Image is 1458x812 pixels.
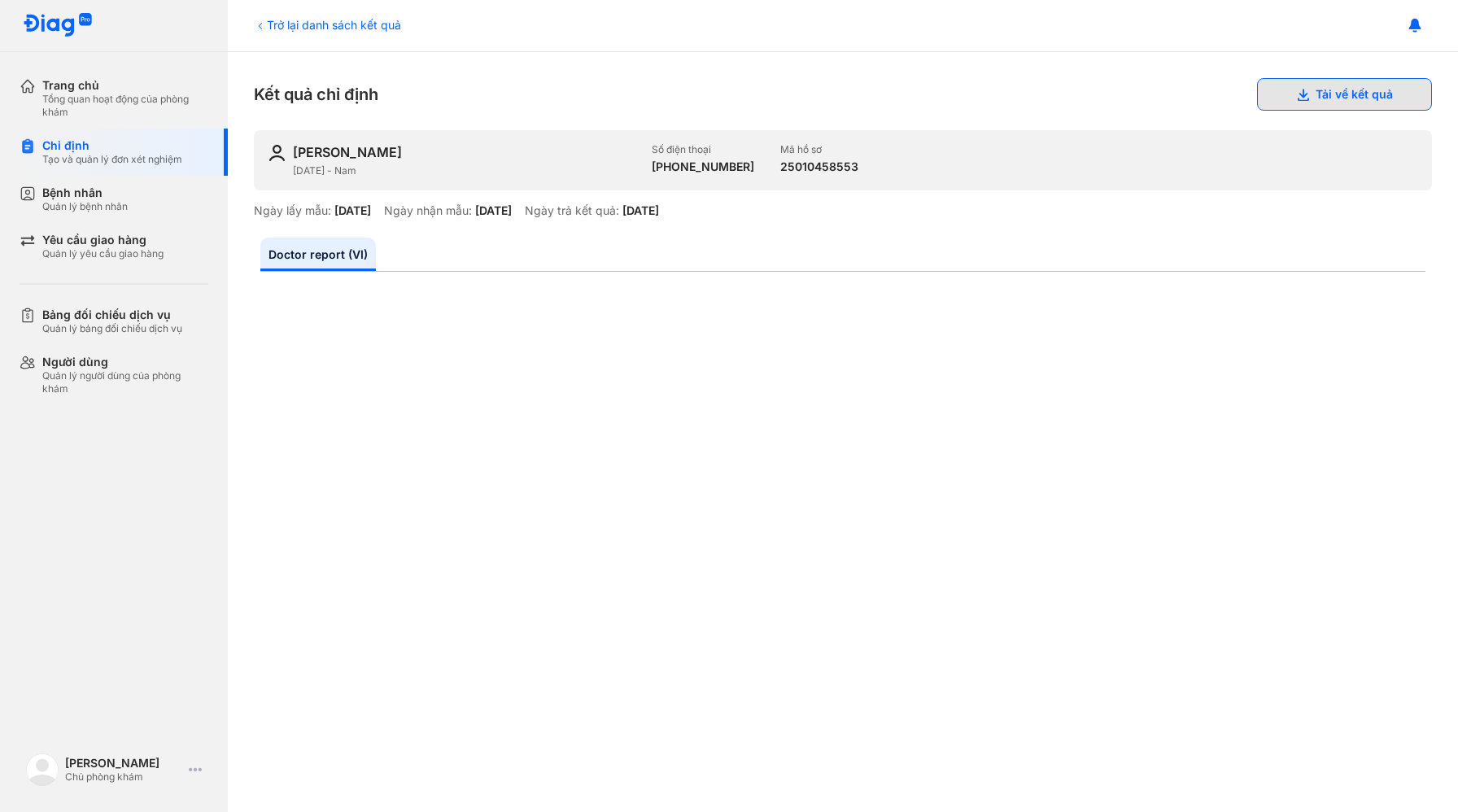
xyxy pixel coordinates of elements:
div: Người dùng [42,355,208,369]
div: [DATE] [475,203,512,218]
img: logo [23,13,93,38]
div: [DATE] - Nam [293,164,639,177]
div: [PHONE_NUMBER] [652,159,754,174]
div: Quản lý người dùng của phòng khám [42,369,208,395]
div: [PERSON_NAME] [293,143,402,161]
div: [DATE] [622,203,659,218]
div: Trang chủ [42,78,208,93]
div: Ngày lấy mẫu: [254,203,331,218]
div: Quản lý yêu cầu giao hàng [42,247,164,260]
div: Số điện thoại [652,143,754,156]
div: Chủ phòng khám [65,771,182,784]
div: Quản lý bảng đối chiếu dịch vụ [42,322,182,335]
img: logo [26,753,59,786]
div: [DATE] [334,203,371,218]
img: user-icon [267,143,286,163]
div: Bệnh nhân [42,186,128,200]
a: Doctor report (VI) [260,238,376,271]
div: Kết quả chỉ định [254,78,1432,111]
div: [PERSON_NAME] [65,756,182,771]
div: Trở lại danh sách kết quả [254,16,401,33]
button: Tải về kết quả [1257,78,1432,111]
div: Chỉ định [42,138,182,153]
div: Yêu cầu giao hàng [42,233,164,247]
div: Bảng đối chiếu dịch vụ [42,308,182,322]
div: Tổng quan hoạt động của phòng khám [42,93,208,119]
div: Ngày nhận mẫu: [384,203,472,218]
div: Mã hồ sơ [780,143,858,156]
div: Ngày trả kết quả: [525,203,619,218]
div: 25010458553 [780,159,858,174]
div: Quản lý bệnh nhân [42,200,128,213]
div: Tạo và quản lý đơn xét nghiệm [42,153,182,166]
